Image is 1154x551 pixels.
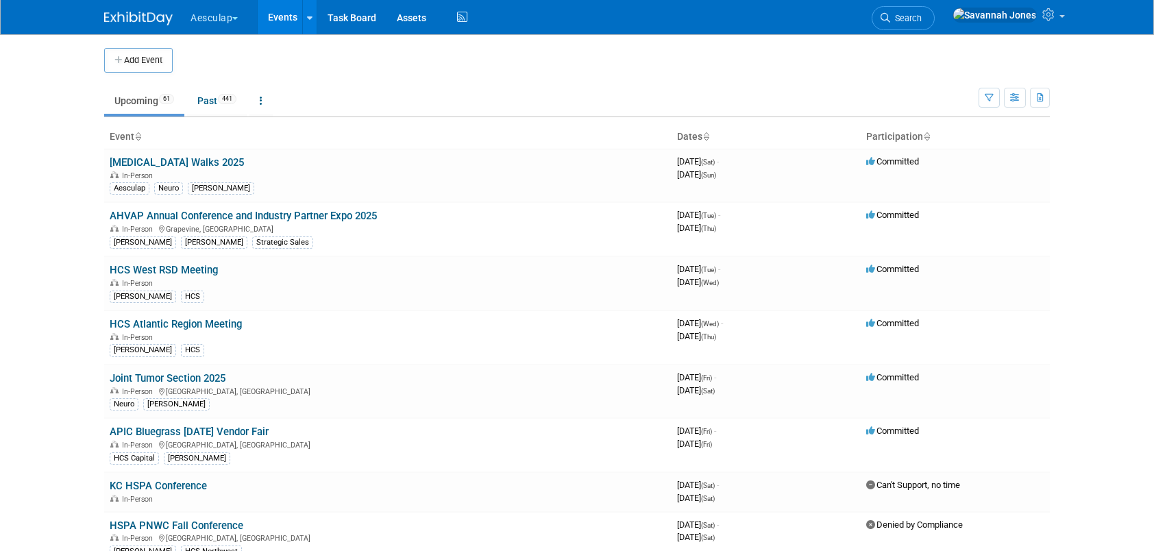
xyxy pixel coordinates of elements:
[110,452,159,465] div: HCS Capital
[110,387,119,394] img: In-Person Event
[677,493,715,503] span: [DATE]
[122,279,157,288] span: In-Person
[701,333,716,341] span: (Thu)
[701,266,716,273] span: (Tue)
[122,333,157,342] span: In-Person
[677,385,715,395] span: [DATE]
[122,225,157,234] span: In-Person
[677,169,716,180] span: [DATE]
[701,171,716,179] span: (Sun)
[110,210,377,222] a: AHVAP Annual Conference and Industry Partner Expo 2025
[164,452,230,465] div: [PERSON_NAME]
[866,156,919,167] span: Committed
[717,156,719,167] span: -
[718,264,720,274] span: -
[677,480,719,490] span: [DATE]
[188,182,254,195] div: [PERSON_NAME]
[717,480,719,490] span: -
[866,480,960,490] span: Can't Support, no time
[110,182,149,195] div: Aesculap
[181,344,204,356] div: HCS
[701,279,719,286] span: (Wed)
[953,8,1037,23] img: Savannah Jones
[218,94,236,104] span: 441
[122,441,157,450] span: In-Person
[122,495,157,504] span: In-Person
[677,331,716,341] span: [DATE]
[866,519,963,530] span: Denied by Compliance
[890,13,922,23] span: Search
[110,236,176,249] div: [PERSON_NAME]
[181,236,247,249] div: [PERSON_NAME]
[122,534,157,543] span: In-Person
[714,372,716,382] span: -
[701,158,715,166] span: (Sat)
[701,387,715,395] span: (Sat)
[110,333,119,340] img: In-Person Event
[110,480,207,492] a: KC HSPA Conference
[110,441,119,448] img: In-Person Event
[861,125,1050,149] th: Participation
[104,48,173,73] button: Add Event
[110,279,119,286] img: In-Person Event
[122,171,157,180] span: In-Person
[110,264,218,276] a: HCS West RSD Meeting
[110,426,269,438] a: APIC Bluegrass [DATE] Vendor Fair
[714,426,716,436] span: -
[701,534,715,541] span: (Sat)
[677,426,716,436] span: [DATE]
[143,398,210,411] div: [PERSON_NAME]
[110,532,666,543] div: [GEOGRAPHIC_DATA], [GEOGRAPHIC_DATA]
[110,519,243,532] a: HSPA PNWC Fall Conference
[181,291,204,303] div: HCS
[187,88,247,114] a: Past441
[110,223,666,234] div: Grapevine, [GEOGRAPHIC_DATA]
[717,519,719,530] span: -
[110,156,244,169] a: [MEDICAL_DATA] Walks 2025
[677,519,719,530] span: [DATE]
[701,320,719,328] span: (Wed)
[104,12,173,25] img: ExhibitDay
[677,277,719,287] span: [DATE]
[110,385,666,396] div: [GEOGRAPHIC_DATA], [GEOGRAPHIC_DATA]
[718,210,720,220] span: -
[252,236,313,249] div: Strategic Sales
[110,318,242,330] a: HCS Atlantic Region Meeting
[923,131,930,142] a: Sort by Participation Type
[866,264,919,274] span: Committed
[677,210,720,220] span: [DATE]
[701,495,715,502] span: (Sat)
[701,225,716,232] span: (Thu)
[872,6,935,30] a: Search
[110,344,176,356] div: [PERSON_NAME]
[702,131,709,142] a: Sort by Start Date
[677,372,716,382] span: [DATE]
[701,522,715,529] span: (Sat)
[721,318,723,328] span: -
[701,212,716,219] span: (Tue)
[677,318,723,328] span: [DATE]
[672,125,861,149] th: Dates
[110,171,119,178] img: In-Person Event
[677,264,720,274] span: [DATE]
[866,210,919,220] span: Committed
[110,495,119,502] img: In-Person Event
[104,88,184,114] a: Upcoming61
[677,532,715,542] span: [DATE]
[677,223,716,233] span: [DATE]
[154,182,183,195] div: Neuro
[677,439,712,449] span: [DATE]
[159,94,174,104] span: 61
[122,387,157,396] span: In-Person
[866,426,919,436] span: Committed
[677,156,719,167] span: [DATE]
[110,291,176,303] div: [PERSON_NAME]
[866,372,919,382] span: Committed
[104,125,672,149] th: Event
[110,372,225,384] a: Joint Tumor Section 2025
[701,441,712,448] span: (Fri)
[701,428,712,435] span: (Fri)
[134,131,141,142] a: Sort by Event Name
[110,534,119,541] img: In-Person Event
[110,439,666,450] div: [GEOGRAPHIC_DATA], [GEOGRAPHIC_DATA]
